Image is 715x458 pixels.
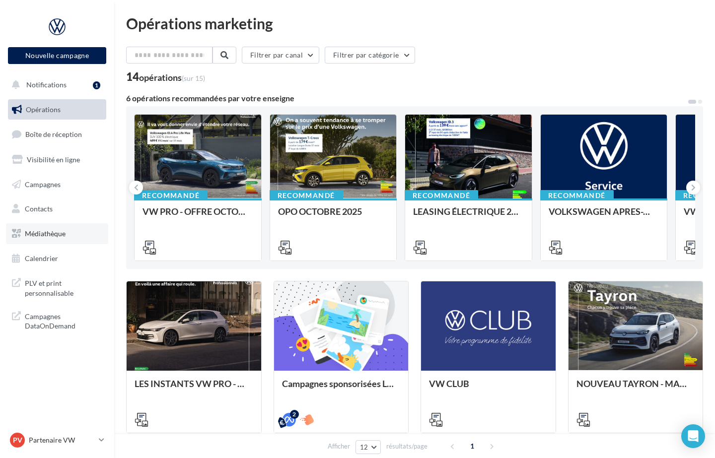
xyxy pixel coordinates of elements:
div: NOUVEAU TAYRON - MARS 2025 [576,379,695,398]
a: Boîte de réception [6,124,108,145]
div: OPO OCTOBRE 2025 [278,206,389,226]
div: 6 opérations recommandées par votre enseigne [126,94,687,102]
div: LEASING ÉLECTRIQUE 2025 [413,206,524,226]
span: PV [13,435,22,445]
div: Recommandé [134,190,208,201]
div: Opérations marketing [126,16,703,31]
span: Boîte de réception [25,130,82,138]
button: Notifications 1 [6,74,104,95]
a: PV Partenaire VW [8,431,106,450]
div: VOLKSWAGEN APRES-VENTE [549,206,659,226]
span: Afficher [328,442,350,451]
span: Contacts [25,204,53,213]
div: 2 [290,410,299,419]
span: Campagnes DataOnDemand [25,310,102,331]
a: Opérations [6,99,108,120]
span: 1 [464,438,480,454]
span: Visibilité en ligne [27,155,80,164]
span: Médiathèque [25,229,66,238]
span: 12 [360,443,368,451]
a: Contacts [6,198,108,219]
span: Opérations [26,105,61,114]
div: Campagnes sponsorisées Les Instants VW Octobre [282,379,401,398]
a: Campagnes [6,174,108,195]
div: Open Intercom Messenger [681,424,705,448]
div: 1 [93,81,100,89]
span: Campagnes [25,180,61,188]
div: Recommandé [405,190,478,201]
div: 14 [126,71,205,82]
a: Médiathèque [6,223,108,244]
button: Nouvelle campagne [8,47,106,64]
span: Notifications [26,80,67,89]
span: (sur 15) [182,74,205,82]
a: Visibilité en ligne [6,149,108,170]
div: opérations [139,73,205,82]
button: Filtrer par canal [242,47,319,64]
a: Campagnes DataOnDemand [6,306,108,335]
div: Recommandé [540,190,614,201]
span: résultats/page [386,442,428,451]
button: Filtrer par catégorie [325,47,415,64]
span: PLV et print personnalisable [25,276,102,298]
div: Recommandé [270,190,343,201]
div: VW PRO - OFFRE OCTOBRE 25 [143,206,253,226]
a: PLV et print personnalisable [6,272,108,302]
div: LES INSTANTS VW PRO - 3 AU [DATE] [135,379,253,398]
p: Partenaire VW [29,435,95,445]
div: VW CLUB [429,379,548,398]
a: Calendrier [6,248,108,269]
button: 12 [356,440,381,454]
span: Calendrier [25,254,58,262]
